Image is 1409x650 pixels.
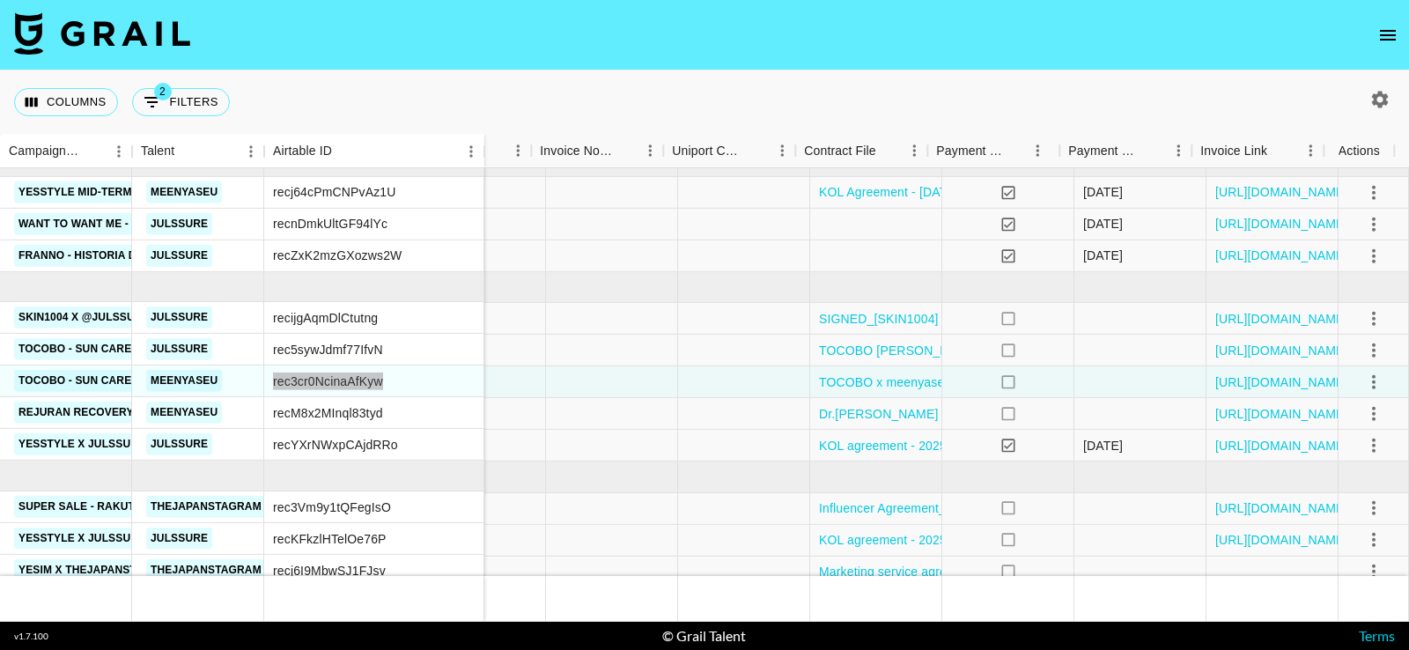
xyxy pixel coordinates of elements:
div: 30/7/2025 [1083,247,1123,264]
div: rec3cr0NcinaAfKyw [273,373,383,390]
a: [URL][DOMAIN_NAME] [1215,405,1348,423]
div: Invoice Link [1200,134,1267,168]
button: select merge strategy [1359,399,1389,429]
div: Talent [141,134,174,168]
div: Payment Sent [927,134,1059,168]
img: Grail Talent [14,12,190,55]
a: [URL][DOMAIN_NAME] [1215,215,1348,233]
a: Want to Want Me - [PERSON_NAME] [14,212,226,234]
div: Actions [1324,134,1394,168]
button: Menu [458,138,484,165]
div: recj6I9MbwSJ1FJsv [273,562,386,580]
button: Sort [1267,138,1292,163]
div: recZxK2mzGXozws2W [273,247,402,264]
div: Payment Sent Date [1059,134,1191,168]
a: meenyaseu [146,402,222,424]
button: Sort [612,138,637,163]
a: YESIM x thejapanstagram [14,559,181,581]
div: Airtable ID [264,134,484,168]
button: select merge strategy [1359,209,1389,239]
button: select merge strategy [1359,557,1389,587]
a: TOCOBO - Sun Care Press Kit campaign [14,370,257,392]
a: Yesstyle Mid-Term (May/June/July/November) [14,181,296,203]
button: Menu [505,137,531,164]
div: 27/8/2025 [1083,215,1123,233]
div: Campaign (Type) [9,134,81,168]
div: rec5sywJdmf77IfvN [273,341,383,358]
div: Payment Sent Date [1068,134,1140,168]
div: recM8x2MInql83tyd [273,404,383,422]
div: Airtable ID [273,134,332,168]
div: recijgAqmDlCtutng [273,309,378,327]
button: select merge strategy [1359,336,1389,366]
a: KOL agreement - 2025 Julssure V2.pdf [819,437,1037,454]
button: Sort [876,138,901,163]
a: KOL Agreement - [DATE] to [DATE] - [MEDICAL_DATA][PERSON_NAME] (2).pdf [819,183,1273,201]
div: Uniport Contact Email [672,134,744,168]
button: Select columns [14,88,118,116]
a: [URL][DOMAIN_NAME] [1215,310,1348,328]
a: julssure [146,212,212,234]
a: julssure [146,338,212,360]
button: select merge strategy [1359,431,1389,461]
button: Sort [332,139,357,164]
button: Menu [769,137,795,164]
a: TOCOBO - Sun Care Press Kit campaign [14,338,257,360]
a: SIGNED_[SKIN1004] B2B Agreement_julssure.pdf [819,310,1102,328]
div: 8/8/2025 [1083,183,1123,201]
button: Sort [81,139,106,164]
a: [URL][DOMAIN_NAME] [1215,531,1348,549]
div: recj64cPmCNPvAz1U [273,183,395,201]
button: select merge strategy [1359,177,1389,207]
a: meenyaseu [146,370,222,392]
div: rec3Vm9y1tQFegIsO [273,499,391,516]
a: Terms [1359,627,1395,644]
a: TOCOBO [PERSON_NAME] contract signed.pdf [819,342,1090,359]
a: Yesstyle x Julssure - SEPTIEMBRE 2025 [14,528,257,550]
a: SKIN1004 x @julssure First Collab [14,307,236,329]
a: Influencer Agreement_ [PERSON_NAME].pdf [819,499,1073,517]
div: Invoice Notes [540,134,612,168]
button: Menu [1165,137,1191,164]
div: recYXrNWxpCAjdRRo [273,436,398,454]
a: [URL][DOMAIN_NAME] [1215,342,1348,359]
button: Sort [1140,138,1165,163]
button: select merge strategy [1359,493,1389,523]
a: [URL][DOMAIN_NAME] [1215,247,1348,264]
a: julssure [146,433,212,455]
a: Yesstyle x Julssure - AGOSTO 2025 [14,433,232,455]
a: thejapanstagram [146,496,266,518]
div: Actions [1339,134,1380,168]
a: TOCOBO x meenyaseu contract -1.pdf [819,373,1036,391]
button: Show filters [132,88,230,116]
button: Sort [475,138,499,163]
button: select merge strategy [1359,304,1389,334]
a: Franno - Historia de Amor [14,244,183,266]
a: [URL][DOMAIN_NAME] [1215,373,1348,391]
button: Menu [238,138,264,165]
a: thejapanstagram [146,559,266,581]
button: select merge strategy [1359,525,1389,555]
button: Menu [901,137,927,164]
button: Menu [1297,137,1324,164]
button: select merge strategy [1359,367,1389,397]
a: Marketing service agreement with Lynne Karina Hutchison_28082025.pdf [819,563,1228,580]
div: Payment Sent [936,134,1005,168]
div: Invoice Link [1191,134,1324,168]
div: Invoice Notes [531,134,663,168]
a: Rejuran Recovery - 345 cream [14,402,208,424]
div: Uniport Contact Email [663,134,795,168]
div: Talent [132,134,264,168]
div: PO Number [399,134,531,168]
a: meenyaseu [146,181,222,203]
a: Super Sale - Rakuten Travel [GEOGRAPHIC_DATA] [14,496,318,518]
a: KOL agreement - 2025 Julssure V2.pdf [819,531,1037,549]
a: julssure [146,528,212,550]
div: Contract File [804,134,875,168]
div: 27/8/2025 [1083,437,1123,454]
a: [URL][DOMAIN_NAME] [1215,499,1348,517]
button: Sort [174,139,199,164]
div: © Grail Talent [662,627,746,645]
button: Sort [744,138,769,163]
button: select merge strategy [1359,240,1389,270]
